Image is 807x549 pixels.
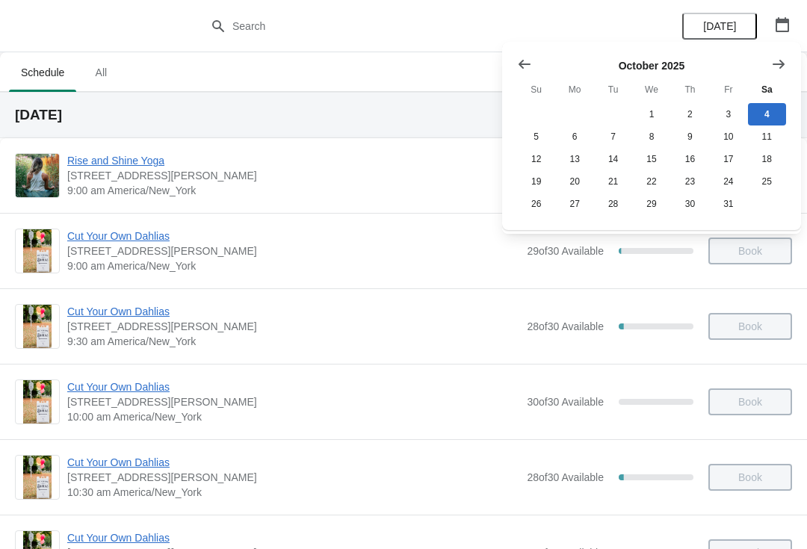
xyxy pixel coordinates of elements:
button: Saturday October 25 2025 [748,170,786,193]
button: Friday October 24 2025 [709,170,747,193]
span: 29 of 30 Available [527,245,604,257]
span: Cut Your Own Dahlias [67,379,519,394]
img: Rise and Shine Yoga | 4 Jacobs Lane Norwell, MA 02061 | 9:00 am America/New_York [16,154,59,197]
th: Tuesday [594,76,632,103]
th: Thursday [671,76,709,103]
span: Cut Your Own Dahlias [67,229,519,244]
button: Wednesday October 15 2025 [632,148,670,170]
button: Friday October 10 2025 [709,125,747,148]
span: 10:30 am America/New_York [67,485,519,500]
button: Sunday October 19 2025 [517,170,555,193]
h2: [DATE] [15,108,792,122]
img: Cut Your Own Dahlias | 4 Jacobs Lane, Norwell, MA, USA | 9:30 am America/New_York [23,305,52,348]
button: Monday October 13 2025 [555,148,593,170]
button: Friday October 3 2025 [709,103,747,125]
th: Friday [709,76,747,103]
span: [STREET_ADDRESS][PERSON_NAME] [67,394,519,409]
button: [DATE] [682,13,757,40]
button: Thursday October 16 2025 [671,148,709,170]
span: 9:00 am America/New_York [67,258,519,273]
span: All [82,59,120,86]
span: 28 of 30 Available [527,320,604,332]
span: [DATE] [703,20,736,32]
span: [STREET_ADDRESS][PERSON_NAME] [67,244,519,258]
button: Wednesday October 29 2025 [632,193,670,215]
span: 30 of 30 Available [527,396,604,408]
th: Saturday [748,76,786,103]
button: Thursday October 2 2025 [671,103,709,125]
th: Monday [555,76,593,103]
button: Tuesday October 7 2025 [594,125,632,148]
span: Rise and Shine Yoga [67,153,519,168]
img: Cut Your Own Dahlias | 4 Jacobs Lane, Norwell, MA, USA | 9:00 am America/New_York [23,229,52,273]
button: Tuesday October 21 2025 [594,170,632,193]
button: Monday October 6 2025 [555,125,593,148]
input: Search [232,13,605,40]
button: Saturday October 18 2025 [748,148,786,170]
span: [STREET_ADDRESS][PERSON_NAME] [67,319,519,334]
button: Sunday October 5 2025 [517,125,555,148]
span: [STREET_ADDRESS][PERSON_NAME] [67,168,519,183]
button: Friday October 17 2025 [709,148,747,170]
button: Today Saturday October 4 2025 [748,103,786,125]
span: Cut Your Own Dahlias [67,304,519,319]
span: 28 of 30 Available [527,471,604,483]
button: Show previous month, September 2025 [511,51,538,78]
span: [STREET_ADDRESS][PERSON_NAME] [67,470,519,485]
th: Sunday [517,76,555,103]
span: 9:30 am America/New_York [67,334,519,349]
button: Thursday October 9 2025 [671,125,709,148]
button: Wednesday October 22 2025 [632,170,670,193]
button: Thursday October 30 2025 [671,193,709,215]
button: Monday October 27 2025 [555,193,593,215]
button: Thursday October 23 2025 [671,170,709,193]
button: Sunday October 26 2025 [517,193,555,215]
button: Tuesday October 28 2025 [594,193,632,215]
button: Tuesday October 14 2025 [594,148,632,170]
button: Show next month, November 2025 [765,51,792,78]
span: Cut Your Own Dahlias [67,455,519,470]
span: Schedule [9,59,76,86]
img: Cut Your Own Dahlias | 4 Jacobs Lane, Norwell, MA, USA | 10:30 am America/New_York [23,456,52,499]
span: Cut Your Own Dahlias [67,530,519,545]
span: 9:00 am America/New_York [67,183,519,198]
span: 10:00 am America/New_York [67,409,519,424]
th: Wednesday [632,76,670,103]
button: Monday October 20 2025 [555,170,593,193]
button: Wednesday October 1 2025 [632,103,670,125]
img: Cut Your Own Dahlias | 4 Jacobs Lane, Norwell, MA, USA | 10:00 am America/New_York [23,380,52,424]
button: Friday October 31 2025 [709,193,747,215]
button: Saturday October 11 2025 [748,125,786,148]
button: Sunday October 12 2025 [517,148,555,170]
button: Wednesday October 8 2025 [632,125,670,148]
